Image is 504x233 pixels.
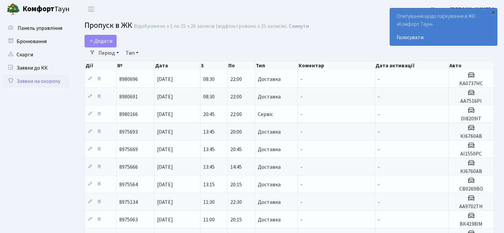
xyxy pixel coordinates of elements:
span: Доставка [258,200,281,205]
span: 22:30 [230,199,242,206]
span: 8980691 [119,93,138,100]
span: [DATE] [157,216,173,223]
a: Скинути [289,23,309,29]
a: Тип [123,47,141,59]
span: [DATE] [157,128,173,136]
button: Переключити навігацію [83,4,99,15]
span: 08:30 [203,76,215,83]
span: [DATE] [157,93,173,100]
span: 8975134 [119,199,138,206]
a: Період [96,47,122,59]
span: 14:45 [230,163,242,171]
th: Дії [85,61,117,70]
span: 22:00 [230,93,242,100]
span: - [378,216,380,223]
h5: КІ6760АВ [451,133,491,140]
div: × [490,9,496,16]
span: 13:45 [203,146,215,153]
span: 11:00 [203,216,215,223]
span: - [301,146,303,153]
span: Доставка [258,94,281,99]
a: Заявки на охорону [3,75,70,88]
h5: СВ0269ВО [451,186,491,192]
h5: КІ6760АВ [451,168,491,175]
h5: AA7516PI [451,98,491,104]
span: 11:30 [203,199,215,206]
span: [DATE] [157,199,173,206]
span: Пропуск в ЖК [84,20,132,31]
span: Доставка [258,182,281,187]
span: 20:45 [230,146,242,153]
span: - [301,111,303,118]
b: Цитрус [PERSON_NAME] А. [431,6,496,13]
a: Додати [84,35,117,47]
span: Таун [23,4,70,15]
span: Додати [89,37,112,45]
th: Коментар [298,61,375,70]
th: З [200,61,228,70]
span: [DATE] [157,163,173,171]
th: Дата активації [375,61,448,70]
span: 8975564 [119,181,138,188]
a: Скарги [3,48,70,61]
span: 22:00 [230,111,242,118]
span: 8975666 [119,163,138,171]
span: - [378,181,380,188]
span: 20:45 [203,111,215,118]
span: 20:15 [230,216,242,223]
h5: DI8209IT [451,116,491,122]
span: 08:30 [203,93,215,100]
span: 13:45 [203,128,215,136]
span: - [378,111,380,118]
h5: KA0737HC [451,81,491,87]
th: Дата [154,61,200,70]
span: Доставка [258,147,281,152]
span: - [301,128,303,136]
span: - [301,163,303,171]
a: Бронювання [3,35,70,48]
th: Авто [449,61,494,70]
h5: АІ1550РС [451,151,491,157]
span: - [301,76,303,83]
div: Опитування щодо паркування в ЖК «Комфорт Таун» [390,8,497,45]
span: - [378,199,380,206]
span: 20:15 [230,181,242,188]
span: 13:45 [203,163,215,171]
img: logo.png [7,3,20,16]
span: 8975669 [119,146,138,153]
span: [DATE] [157,76,173,83]
div: Відображено з 1 по 25 з 26 записів (відфільтровано з 25 записів). [134,23,288,29]
span: Доставка [258,217,281,222]
span: 13:15 [203,181,215,188]
span: - [378,146,380,153]
span: 8975063 [119,216,138,223]
span: 20:00 [230,128,242,136]
span: - [378,76,380,83]
th: № [117,61,154,70]
span: - [378,163,380,171]
span: [DATE] [157,111,173,118]
span: - [378,128,380,136]
h5: АА9702ТН [451,204,491,210]
span: 22:00 [230,76,242,83]
span: - [301,216,303,223]
span: Панель управління [18,25,62,32]
th: По [228,61,255,70]
a: Цитрус [PERSON_NAME] А. [431,5,496,13]
span: 8975693 [119,128,138,136]
span: [DATE] [157,146,173,153]
span: [DATE] [157,181,173,188]
span: 8980166 [119,111,138,118]
a: Голосувати [397,33,490,41]
span: - [301,181,303,188]
span: Сервіс [258,112,273,117]
b: Комфорт [23,4,54,14]
a: Заявки до КК [3,61,70,75]
th: Тип [255,61,298,70]
span: Доставка [258,164,281,170]
h5: ВК4198ІМ [451,221,491,227]
span: Доставка [258,77,281,82]
a: Панель управління [3,22,70,35]
span: Доставка [258,129,281,135]
span: 8980696 [119,76,138,83]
